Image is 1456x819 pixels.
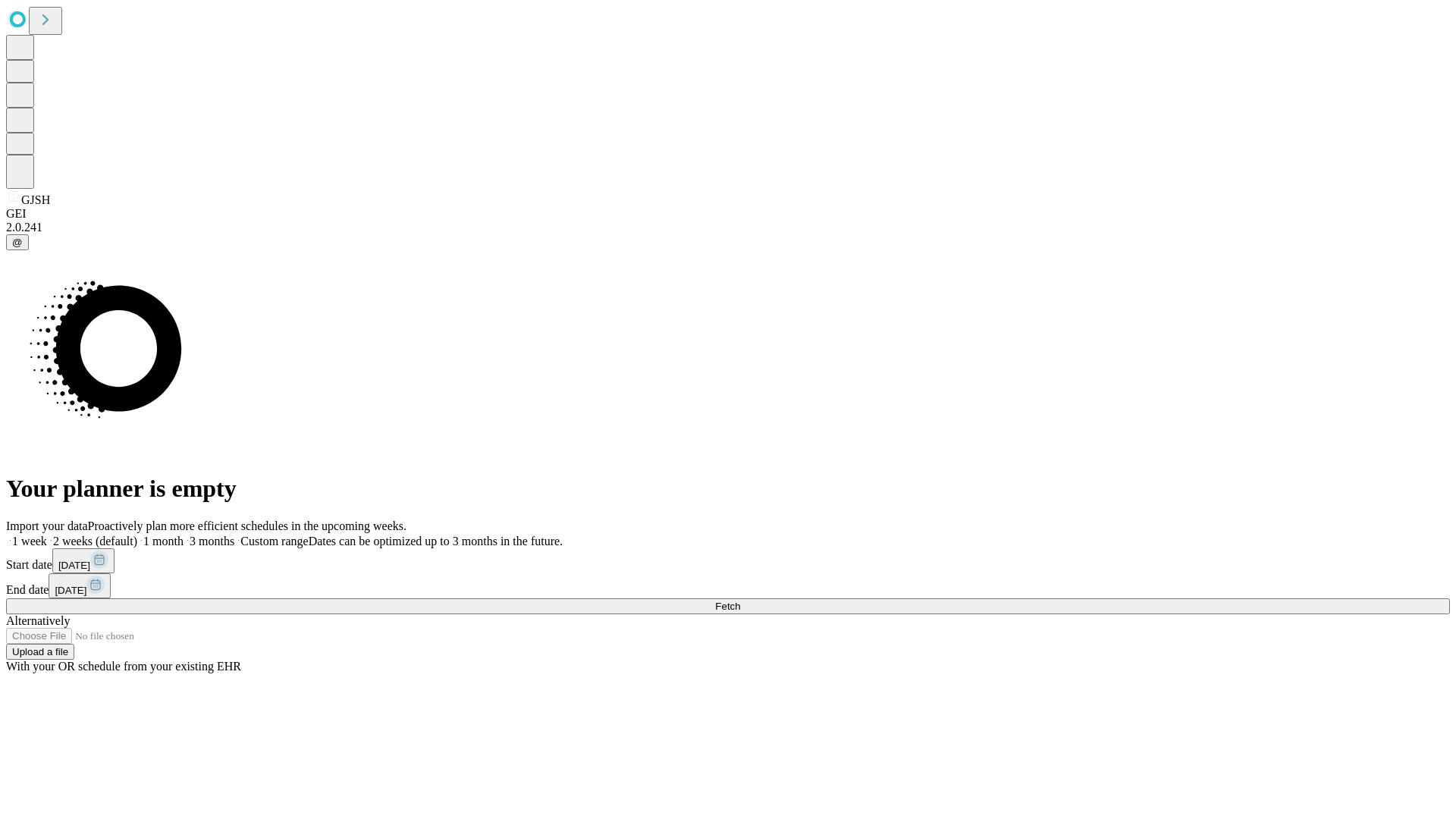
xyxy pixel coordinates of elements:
button: Upload a file [6,644,74,660]
button: Fetch [6,598,1450,614]
span: [DATE] [58,560,90,571]
span: Proactively plan more efficient schedules in the upcoming weeks. [88,519,406,532]
span: Dates can be optimized up to 3 months in the future. [309,535,563,548]
div: GEI [6,207,1450,221]
h1: Your planner is empty [6,475,1450,503]
span: 1 month [143,535,184,548]
button: @ [6,234,29,250]
span: Fetch [715,601,740,612]
span: 2 weeks (default) [53,535,137,548]
div: Start date [6,548,1450,573]
span: @ [12,237,23,248]
span: Custom range [240,535,308,548]
span: Import your data [6,519,88,532]
span: [DATE] [55,585,86,596]
span: With your OR schedule from your existing EHR [6,660,241,673]
span: GJSH [21,193,50,206]
div: End date [6,573,1450,598]
span: 1 week [12,535,47,548]
div: 2.0.241 [6,221,1450,234]
span: 3 months [190,535,234,548]
span: Alternatively [6,614,70,627]
button: [DATE] [52,548,115,573]
button: [DATE] [49,573,111,598]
